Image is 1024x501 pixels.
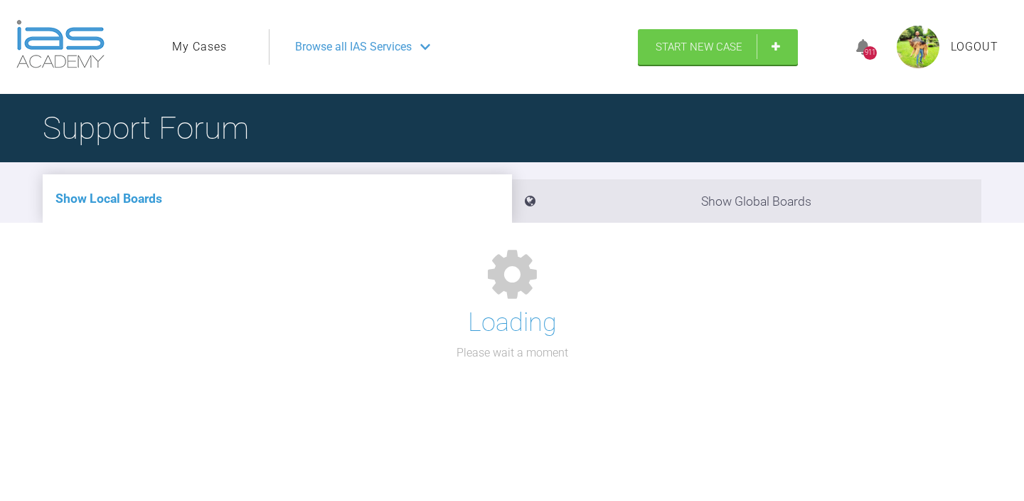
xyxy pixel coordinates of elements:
[863,46,877,60] div: 911
[295,38,412,56] span: Browse all IAS Services
[457,344,568,362] p: Please wait a moment
[43,174,512,223] li: Show Local Boards
[638,29,798,65] a: Start New Case
[512,179,981,223] li: Show Global Boards
[16,20,105,68] img: logo-light.3e3ef733.png
[172,38,227,56] a: My Cases
[897,26,939,68] img: profile.png
[951,38,998,56] a: Logout
[656,41,742,53] span: Start New Case
[43,103,249,153] h1: Support Forum
[468,302,557,344] h1: Loading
